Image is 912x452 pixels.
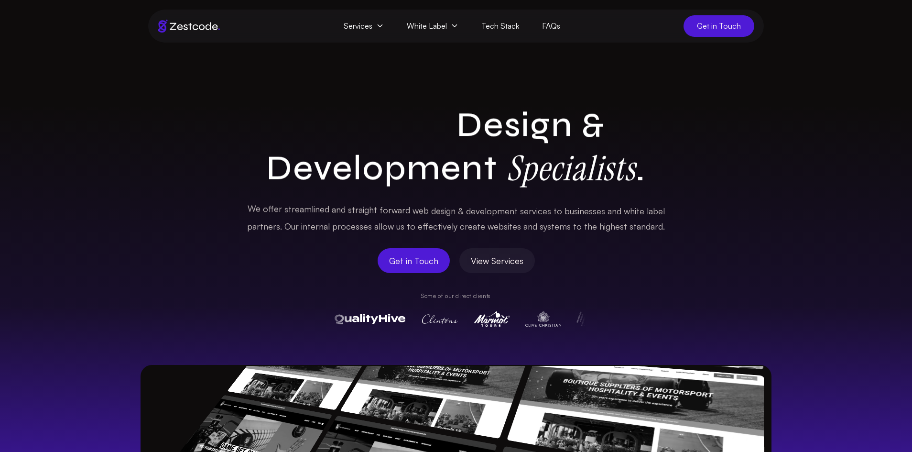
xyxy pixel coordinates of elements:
[332,15,395,37] span: Services
[284,219,299,234] span: Our
[458,203,464,219] span: &
[247,219,282,234] span: partners.
[301,219,330,234] span: internal
[684,15,754,37] a: Get in Touch
[599,219,627,234] span: highest
[327,292,585,300] p: Some of our direct clients
[335,311,405,327] img: QualityHive
[431,203,456,218] span: design
[459,248,535,273] a: View Services
[227,338,374,410] img: BAM Motorsports
[506,146,636,191] strong: Specialists
[488,219,521,234] span: websites
[407,219,415,234] span: to
[248,200,261,216] span: We
[520,203,551,219] span: services
[540,219,571,234] span: systems
[460,219,485,234] span: create
[573,219,582,234] span: to
[395,15,470,37] span: White Label
[518,333,764,442] img: Quality Hive UI
[523,219,537,234] span: and
[525,311,561,327] img: Clive Christian
[418,219,457,234] span: effectively
[608,203,621,219] span: and
[389,254,438,267] span: Get in Touch
[576,311,612,327] img: Pulse
[647,203,665,219] span: label
[266,148,498,189] span: Development
[380,202,410,218] span: forward
[582,105,605,146] span: &
[284,201,329,216] span: streamlined
[471,254,523,267] span: View Services
[554,203,562,219] span: to
[158,20,220,33] img: Brand logo of zestcode digital
[466,203,518,219] span: development
[374,219,394,234] span: allow
[421,311,459,327] img: Clintons Cards
[565,203,605,219] span: businesses
[348,202,377,217] span: straight
[474,311,510,327] img: Marmot Tours
[470,15,531,37] a: Tech Stack
[456,104,573,145] span: Design
[584,219,597,234] span: the
[624,203,644,219] span: white
[506,148,646,190] span: .
[332,201,346,217] span: and
[263,201,282,216] span: offer
[332,219,372,234] span: processes
[378,248,450,273] a: Get in Touch
[531,15,572,37] a: FAQs
[396,219,404,234] span: us
[413,202,429,218] span: web
[630,219,665,234] span: standard.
